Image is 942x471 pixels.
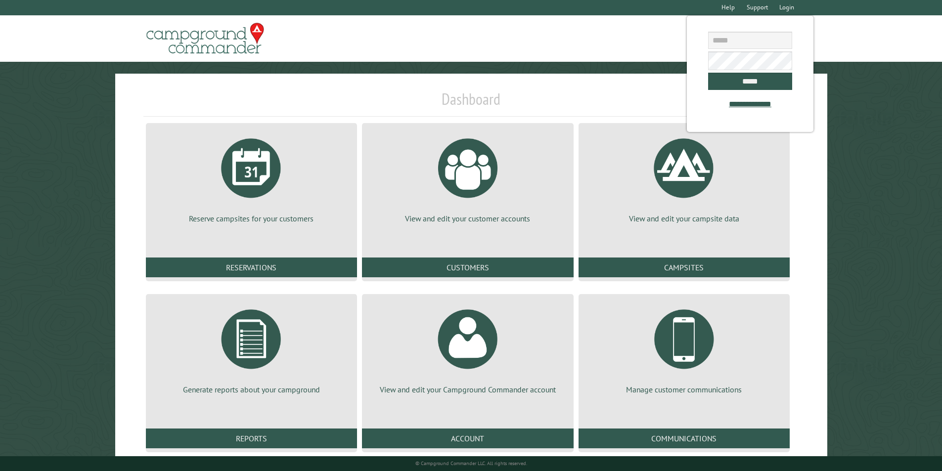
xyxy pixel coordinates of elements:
a: Reservations [146,257,357,277]
a: Campsites [579,257,790,277]
a: View and edit your customer accounts [374,131,561,224]
a: Communications [579,428,790,448]
p: Generate reports about your campground [158,384,345,395]
p: Manage customer communications [590,384,778,395]
a: View and edit your campsite data [590,131,778,224]
p: Reserve campsites for your customers [158,213,345,224]
a: Reports [146,428,357,448]
small: © Campground Commander LLC. All rights reserved. [415,460,527,467]
a: Customers [362,257,573,277]
a: View and edit your Campground Commander account [374,302,561,395]
img: Campground Commander [143,19,267,58]
p: View and edit your Campground Commander account [374,384,561,395]
a: Generate reports about your campground [158,302,345,395]
p: View and edit your customer accounts [374,213,561,224]
p: View and edit your campsite data [590,213,778,224]
a: Reserve campsites for your customers [158,131,345,224]
a: Account [362,428,573,448]
a: Manage customer communications [590,302,778,395]
h1: Dashboard [143,89,799,117]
